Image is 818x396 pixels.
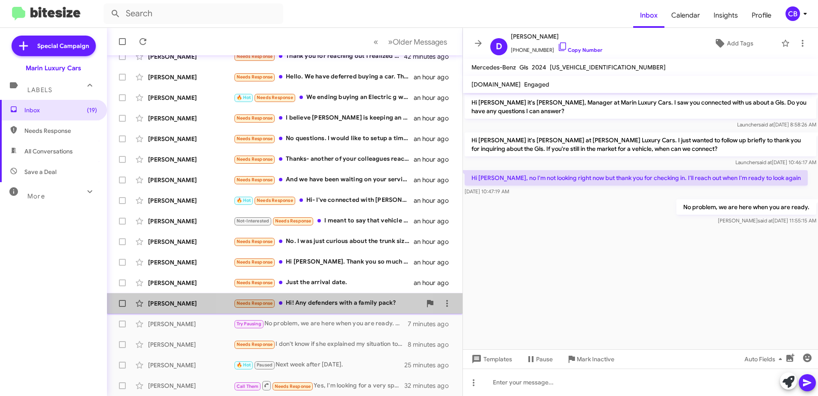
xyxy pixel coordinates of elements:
[237,115,273,121] span: Needs Response
[234,113,414,123] div: I believe [PERSON_NAME] is keeping an eye out for me for what I am looking for
[676,199,816,215] p: No problem, we are here when you are ready.
[148,237,234,246] div: [PERSON_NAME]
[237,156,273,162] span: Needs Response
[148,73,234,81] div: [PERSON_NAME]
[234,134,414,144] div: No questions. I would like to setup a time to test drive
[465,95,816,119] p: Hi [PERSON_NAME] it's [PERSON_NAME], Manager at Marin Luxury Cars. I saw you connected with us ab...
[257,362,273,368] span: Paused
[368,33,383,51] button: Previous
[148,361,234,369] div: [PERSON_NAME]
[237,384,259,389] span: Call Them
[707,3,745,28] a: Insights
[690,36,777,51] button: Add Tags
[12,36,96,56] a: Special Campaign
[104,3,283,24] input: Search
[148,155,234,164] div: [PERSON_NAME]
[524,81,549,88] span: Engaged
[148,299,234,308] div: [PERSON_NAME]
[744,351,785,367] span: Auto Fields
[37,42,89,50] span: Special Campaign
[465,132,816,156] p: Hi [PERSON_NAME] it's [PERSON_NAME] at [PERSON_NAME] Luxury Cars. I just wanted to follow up brie...
[87,106,97,114] span: (19)
[234,319,408,329] div: No problem, we are here when you are ready. Hope you have a great weekend!
[234,216,414,226] div: I meant to say that vehicle was sold. It was a white 2017 XJ
[148,114,234,123] div: [PERSON_NAME]
[414,114,456,123] div: an hour ago
[234,298,421,308] div: Hi! Any defenders with a family pack?
[408,340,456,349] div: 8 minutes ago
[234,339,408,349] div: I don't know if she explained my situation to you guys at all?
[388,36,393,47] span: »
[404,52,456,61] div: 42 minutes ago
[757,159,772,165] span: said at
[519,351,560,367] button: Pause
[735,159,816,165] span: Launcher [DATE] 10:46:17 AM
[257,198,293,203] span: Needs Response
[27,192,45,200] span: More
[633,3,664,28] span: Inbox
[414,237,456,246] div: an hour ago
[234,360,404,370] div: Next week after [DATE].
[557,47,602,53] a: Copy Number
[148,176,234,184] div: [PERSON_NAME]
[536,351,553,367] span: Pause
[237,321,261,327] span: Try Pausing
[237,259,273,265] span: Needs Response
[237,342,273,347] span: Needs Response
[664,3,707,28] a: Calendar
[718,217,816,224] span: [PERSON_NAME] [DATE] 11:55:15 AM
[759,121,774,128] span: said at
[738,351,792,367] button: Auto Fields
[26,64,81,72] div: Marin Luxury Cars
[148,381,234,390] div: [PERSON_NAME]
[234,72,414,82] div: Hello. We have deferred buying a car. Thanks for reaching out.
[519,63,528,71] span: Gls
[234,278,414,288] div: Just the arrival date.
[414,73,456,81] div: an hour ago
[550,63,666,71] span: [US_VEHICLE_IDENTIFICATION_NUMBER]
[237,136,273,141] span: Needs Response
[393,37,447,47] span: Older Messages
[237,95,251,100] span: 🔥 Hot
[471,81,521,88] span: [DOMAIN_NAME]
[24,168,56,176] span: Save a Deal
[237,362,251,368] span: 🔥 Hot
[148,279,234,287] div: [PERSON_NAME]
[234,237,414,246] div: No. I was just curious about the trunk size. It's too small for us.
[148,217,234,225] div: [PERSON_NAME]
[511,42,602,54] span: [PHONE_NUMBER]
[24,147,73,156] span: All Conversations
[148,135,234,143] div: [PERSON_NAME]
[465,170,808,186] p: Hi [PERSON_NAME], no I'm not looking right now but thank you for checking in. I'll reach out when...
[234,175,414,185] div: And we have been waiting on your service department [DATE] on an LR4 and they never get back to m...
[234,257,414,267] div: Hi [PERSON_NAME]. Thank you so much for reaching out. I should be there with my cousin around 12 ...
[560,351,621,367] button: Mark Inactive
[414,196,456,205] div: an hour ago
[237,280,273,285] span: Needs Response
[577,351,614,367] span: Mark Inactive
[234,154,414,164] div: Thanks- another of your colleagues reached out as well. I am down in [GEOGRAPHIC_DATA] for a mont...
[470,351,512,367] span: Templates
[465,188,509,195] span: [DATE] 10:47:19 AM
[737,121,816,128] span: Launcher [DATE] 8:58:26 AM
[148,320,234,328] div: [PERSON_NAME]
[373,36,378,47] span: «
[404,381,456,390] div: 32 minutes ago
[383,33,452,51] button: Next
[148,196,234,205] div: [PERSON_NAME]
[27,86,52,94] span: Labels
[414,135,456,143] div: an hour ago
[237,300,273,306] span: Needs Response
[758,217,773,224] span: said at
[408,320,456,328] div: 7 minutes ago
[404,361,456,369] div: 25 minutes ago
[778,6,809,21] button: CB
[532,63,546,71] span: 2024
[511,31,602,42] span: [PERSON_NAME]
[745,3,778,28] span: Profile
[275,218,311,224] span: Needs Response
[148,340,234,349] div: [PERSON_NAME]
[414,217,456,225] div: an hour ago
